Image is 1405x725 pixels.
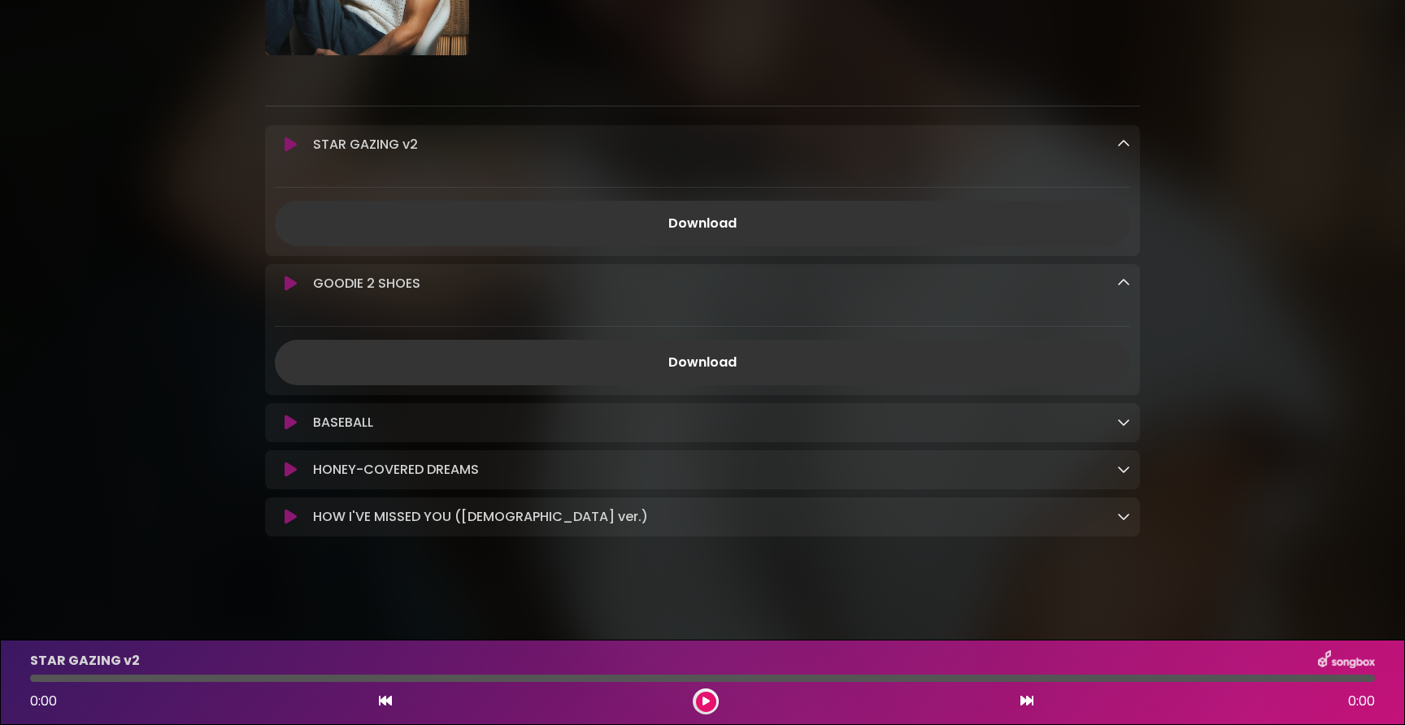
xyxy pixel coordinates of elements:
p: BASEBALL [313,413,373,432]
p: HOW I'VE MISSED YOU ([DEMOGRAPHIC_DATA] ver.) [313,507,648,527]
p: GOODIE 2 SHOES [313,274,420,293]
p: HONEY-COVERED DREAMS [313,460,479,480]
a: Download [275,201,1130,246]
a: Download [275,340,1130,385]
p: STAR GAZING v2 [313,135,418,154]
